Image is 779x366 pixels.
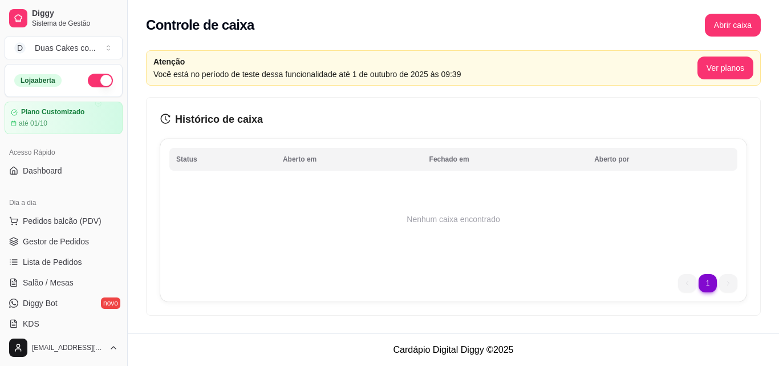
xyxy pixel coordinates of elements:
[5,212,123,230] button: Pedidos balcão (PDV)
[5,232,123,251] a: Gestor de Pedidos
[423,148,588,171] th: Fechado em
[699,274,717,292] li: pagination item 1 active
[672,268,743,298] nav: pagination navigation
[5,162,123,180] a: Dashboard
[153,68,697,81] article: Você está no período de teste dessa funcionalidade até 1 de outubro de 2025 às 09:39
[5,194,123,212] div: Dia a dia
[23,297,58,309] span: Diggy Bot
[32,19,118,28] span: Sistema de Gestão
[5,334,123,361] button: [EMAIL_ADDRESS][DOMAIN_NAME]
[14,74,62,87] div: Loja aberta
[32,343,104,352] span: [EMAIL_ADDRESS][DOMAIN_NAME]
[697,63,753,73] a: Ver planos
[35,42,96,54] div: Duas Cakes co ...
[19,119,47,128] article: até 01/10
[276,148,423,171] th: Aberto em
[146,16,254,34] h2: Controle de caixa
[5,5,123,32] a: DiggySistema de Gestão
[153,55,697,68] article: Atenção
[697,57,753,79] button: Ver planos
[14,42,26,54] span: D
[23,277,74,288] span: Salão / Mesas
[88,74,113,87] button: Alterar Status
[23,256,82,268] span: Lista de Pedidos
[705,14,761,37] button: Abrir caixa
[23,318,39,329] span: KDS
[5,253,123,271] a: Lista de Pedidos
[23,215,102,227] span: Pedidos balcão (PDV)
[5,37,123,59] button: Select a team
[128,333,779,366] footer: Cardápio Digital Diggy © 2025
[5,294,123,312] a: Diggy Botnovo
[21,108,84,116] article: Plano Customizado
[23,165,62,176] span: Dashboard
[160,114,171,124] span: history
[23,236,89,247] span: Gestor de Pedidos
[5,315,123,333] a: KDS
[5,143,123,162] div: Acesso Rápido
[169,174,737,265] td: Nenhum caixa encontrado
[32,9,118,19] span: Diggy
[169,148,276,171] th: Status
[5,102,123,134] a: Plano Customizadoaté 01/10
[160,111,746,127] h3: Histórico de caixa
[5,274,123,292] a: Salão / Mesas
[587,148,737,171] th: Aberto por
